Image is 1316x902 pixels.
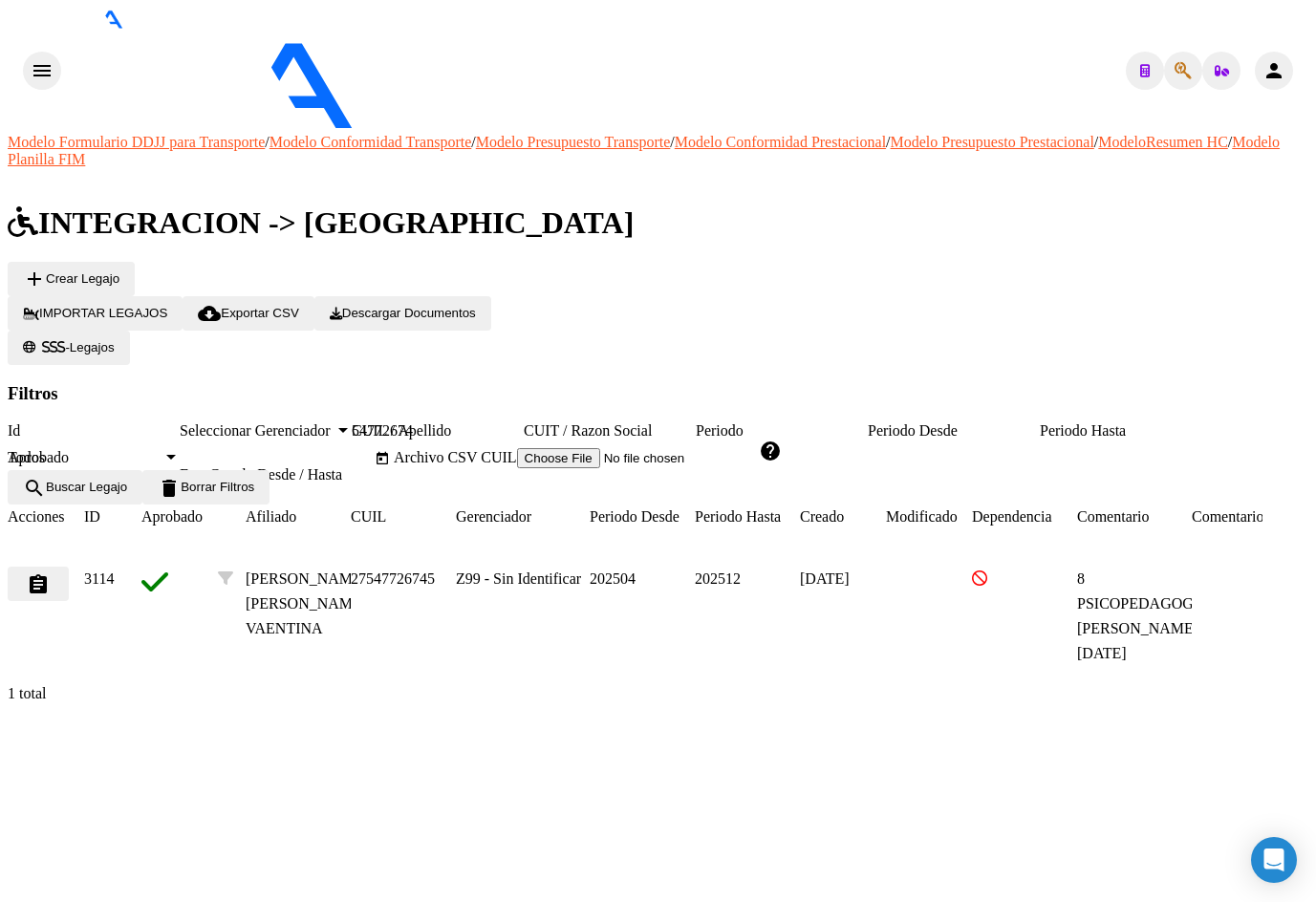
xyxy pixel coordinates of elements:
span: Buscar Legajo [23,480,127,494]
span: INTEGRACION -> [GEOGRAPHIC_DATA] [8,205,634,240]
span: Acciones [8,508,65,525]
button: Open calendar [371,447,394,470]
div: / / / / / / [8,134,1308,718]
datatable-header-cell: Afiliado [246,505,351,529]
button: -Legajos [8,331,130,365]
span: Gerenciador [456,508,531,525]
datatable-header-cell: ID [84,505,141,529]
mat-icon: search [23,477,46,500]
button: Crear Legajo [8,262,135,296]
span: Archivo CSV CUIL [394,449,517,465]
span: Periodo Desde [590,508,680,525]
datatable-header-cell: Aprobado [141,505,218,529]
span: Legajos [70,340,115,354]
button: Borrar Filtros [142,470,270,505]
datatable-header-cell: Dependencia [972,505,1077,529]
a: Modelo Planilla FIM [8,134,1280,167]
button: Descargar Documentos [314,296,491,331]
span: ID [84,508,100,525]
a: Modelo Formulario DDJJ para Transporte [8,134,265,150]
span: [DATE] [800,570,850,587]
datatable-header-cell: Periodo Hasta [695,505,800,529]
mat-icon: menu [31,59,54,82]
button: IMPORTAR LEGAJOS [8,296,183,331]
a: Modelo Presupuesto Transporte [476,134,671,150]
span: Comentario [1077,508,1150,525]
mat-icon: add [23,268,46,290]
span: Afiliado [246,508,296,525]
span: Creado [800,508,844,525]
mat-icon: cloud_download [198,302,221,325]
span: Crear Legajo [23,271,119,286]
span: Periodo Hasta [695,508,781,525]
datatable-header-cell: Comentario [1077,505,1192,529]
a: Modelo Conformidad Transporte [270,134,472,150]
mat-icon: delete [158,477,181,500]
a: Modelo Conformidad Prestacional [675,134,886,150]
a: Modelo Presupuesto Prestacional [891,134,1094,150]
span: - [23,340,70,354]
input: Fecha inicio [180,449,255,466]
span: 27547726745 [351,570,435,587]
mat-icon: assignment [27,573,50,596]
datatable-header-cell: Acciones [8,505,84,529]
span: IMPORTAR LEGAJOS [23,306,167,320]
button: Buscar Legajo [8,470,142,505]
datatable-header-cell: Periodo Desde [590,505,695,529]
datatable-header-cell: Comentario Adm. [1192,505,1306,529]
span: 202504 [590,570,636,587]
button: Exportar CSV [183,296,313,331]
span: - ospepri [514,117,572,133]
a: ModeloResumen HC [1098,134,1228,150]
mat-icon: person [1262,59,1285,82]
span: Borrar Filtros [158,480,254,494]
input: Fecha fin [270,449,362,466]
datatable-header-cell: Gerenciador [456,505,590,529]
span: Seleccionar Gerenciador [180,422,334,440]
span: Descargar Documentos [330,306,476,320]
span: Exportar CSV [198,306,298,320]
datatable-header-cell: Creado [800,505,886,529]
span: Comentario Adm. [1192,508,1302,525]
datatable-header-cell: CUIL [351,505,456,529]
input: Archivo CSV CUIL [517,448,759,468]
span: 202512 [695,570,741,587]
h3: Filtros [8,383,1308,404]
datatable-header-cell: Modificado [886,505,972,529]
div: 1 total [8,685,1308,702]
span: CUIL [351,508,386,525]
mat-icon: help [759,440,782,462]
span: Z99 - Sin Identificar [456,570,581,587]
span: Dependencia [972,508,1052,525]
span: Aprobado [141,508,203,525]
span: Todos [8,449,45,465]
span: Modificado [886,508,958,525]
span: 8 PSICOPEDAGOGIA. FERRARINO LUCIA [1077,570,1214,661]
img: Logo SAAS [61,29,514,130]
div: Open Intercom Messenger [1251,837,1297,883]
span: [PERSON_NAME] [PERSON_NAME] VAENTINA [246,570,367,636]
span: 3114 [84,570,114,587]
